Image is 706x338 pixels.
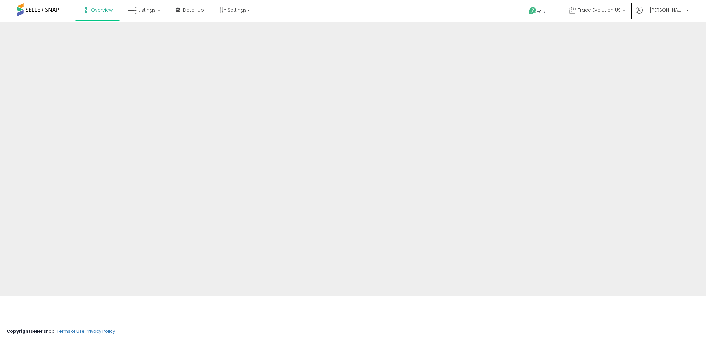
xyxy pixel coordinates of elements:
[528,7,537,15] i: Get Help
[578,7,621,13] span: Trade Evolution US
[636,7,689,22] a: Hi [PERSON_NAME]
[138,7,156,13] span: Listings
[183,7,204,13] span: DataHub
[644,7,684,13] span: Hi [PERSON_NAME]
[91,7,113,13] span: Overview
[537,9,545,14] span: Help
[523,2,558,22] a: Help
